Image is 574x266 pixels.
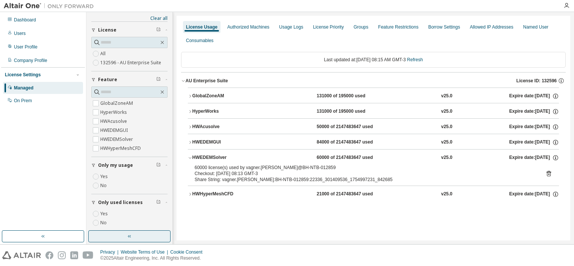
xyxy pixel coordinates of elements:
[100,58,163,67] label: 132596 - AU Enterprise Suite
[91,15,168,21] a: Clear all
[317,191,384,198] div: 21000 of 2147483647 used
[156,27,161,33] span: Clear filter
[156,77,161,83] span: Clear filter
[14,17,36,23] div: Dashboard
[509,154,559,161] div: Expire date: [DATE]
[91,157,168,174] button: Only my usage
[98,199,143,206] span: Only used licenses
[98,162,133,168] span: Only my usage
[227,24,269,30] div: Authorized Machines
[509,191,559,198] div: Expire date: [DATE]
[100,249,121,255] div: Privacy
[186,38,213,44] div: Consumables
[188,88,559,104] button: GlobalZoneAM131000 of 195000 usedv25.0Expire date:[DATE]
[100,126,129,135] label: HWEDEMGUI
[188,134,559,151] button: HWEDEMGUI84000 of 2147483647 usedv25.0Expire date:[DATE]
[100,218,108,227] label: No
[509,108,559,115] div: Expire date: [DATE]
[156,162,161,168] span: Clear filter
[317,139,384,146] div: 84000 of 2147483647 used
[14,44,38,50] div: User Profile
[441,191,452,198] div: v25.0
[192,154,260,161] div: HWEDEMSolver
[100,209,109,218] label: Yes
[317,124,384,130] div: 50000 of 2147483647 used
[441,93,452,100] div: v25.0
[192,93,260,100] div: GlobalZoneAM
[188,103,559,120] button: HyperWorks131000 of 195000 usedv25.0Expire date:[DATE]
[70,251,78,259] img: linkedin.svg
[186,78,228,84] div: AU Enterprise Suite
[509,139,559,146] div: Expire date: [DATE]
[100,117,128,126] label: HWAcusolve
[98,27,116,33] span: License
[100,172,109,181] label: Yes
[192,108,260,115] div: HyperWorks
[58,251,66,259] img: instagram.svg
[441,124,452,130] div: v25.0
[192,191,260,198] div: HWHyperMeshCFD
[509,124,559,130] div: Expire date: [DATE]
[2,251,41,259] img: altair_logo.svg
[100,49,107,58] label: All
[98,77,117,83] span: Feature
[45,251,53,259] img: facebook.svg
[100,144,142,153] label: HWHyperMeshCFD
[428,24,460,30] div: Borrow Settings
[121,249,170,255] div: Website Terms of Use
[195,171,534,177] div: Checkout: [DATE] 08:13 GMT-3
[317,154,384,161] div: 60000 of 2147483647 used
[156,199,161,206] span: Clear filter
[91,71,168,88] button: Feature
[188,119,559,135] button: HWAcusolve50000 of 2147483647 usedv25.0Expire date:[DATE]
[100,181,108,190] label: No
[353,24,368,30] div: Groups
[100,255,207,261] p: © 2025 Altair Engineering, Inc. All Rights Reserved.
[188,150,559,166] button: HWEDEMSolver60000 of 2147483647 usedv25.0Expire date:[DATE]
[83,251,94,259] img: youtube.svg
[407,57,423,62] a: Refresh
[470,24,514,30] div: Allowed IP Addresses
[441,108,452,115] div: v25.0
[188,186,559,203] button: HWHyperMeshCFD21000 of 2147483647 usedv25.0Expire date:[DATE]
[378,24,418,30] div: Feature Restrictions
[509,93,559,100] div: Expire date: [DATE]
[14,30,26,36] div: Users
[313,24,344,30] div: License Priority
[517,78,557,84] span: License ID: 132596
[441,154,452,161] div: v25.0
[14,85,33,91] div: Managed
[5,72,41,78] div: License Settings
[91,194,168,211] button: Only used licenses
[170,249,207,255] div: Cookie Consent
[195,177,534,183] div: Share String: vagner.[PERSON_NAME]:BH-NTB-012859:22336_301409536_1754997231_842685
[279,24,303,30] div: Usage Logs
[14,98,32,104] div: On Prem
[441,139,452,146] div: v25.0
[100,99,134,108] label: GlobalZoneAM
[192,124,260,130] div: HWAcusolve
[100,108,128,117] label: HyperWorks
[181,73,566,89] button: AU Enterprise SuiteLicense ID: 132596
[186,24,218,30] div: License Usage
[523,24,548,30] div: Named User
[4,2,98,10] img: Altair One
[192,139,260,146] div: HWEDEMGUI
[181,52,566,68] div: Last updated at: [DATE] 08:15 AM GMT-3
[100,135,134,144] label: HWEDEMSolver
[195,165,534,171] div: 60000 license(s) used by vagner.[PERSON_NAME]@BH-NTB-012859
[317,93,384,100] div: 131000 of 195000 used
[14,57,47,63] div: Company Profile
[91,22,168,38] button: License
[317,108,384,115] div: 131000 of 195000 used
